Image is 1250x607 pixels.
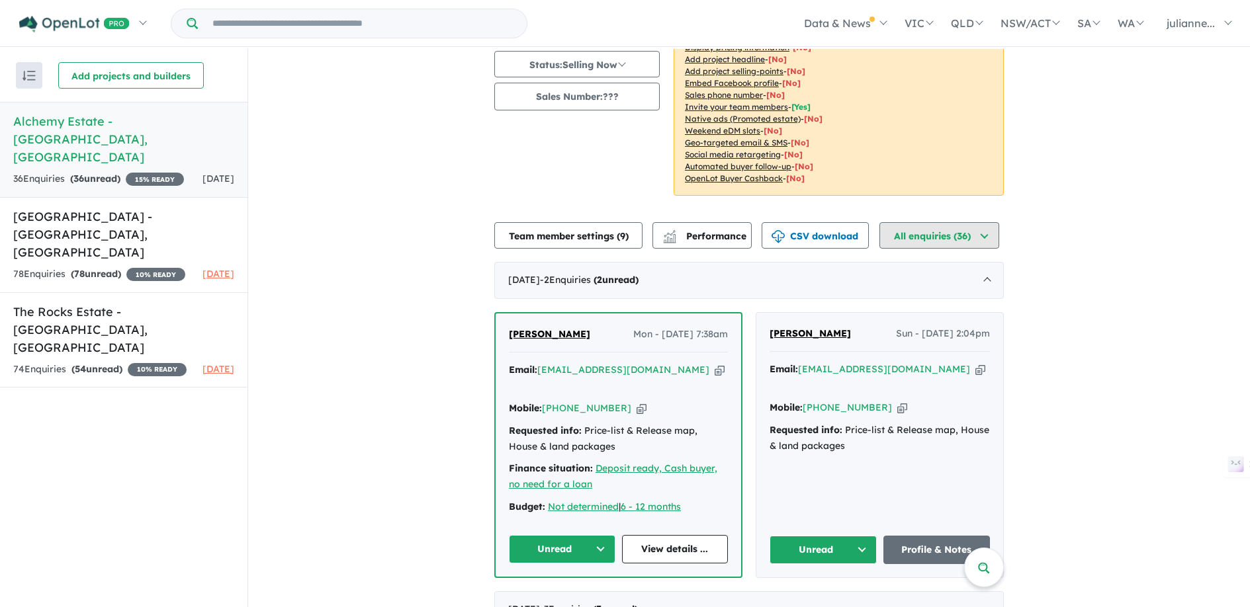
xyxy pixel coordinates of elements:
[764,126,782,136] span: [No]
[770,401,803,413] strong: Mobile:
[685,114,801,124] u: Native ads (Promoted estate)
[897,401,907,415] button: Copy
[509,535,615,563] button: Unread
[509,327,590,343] a: [PERSON_NAME]
[633,327,728,343] span: Mon - [DATE] 7:38am
[75,363,86,375] span: 54
[509,425,582,436] strong: Requested info:
[540,274,639,286] span: - 2 Enquir ies
[13,171,184,187] div: 36 Enquir ies
[71,268,121,280] strong: ( unread)
[201,9,524,38] input: Try estate name, suburb, builder or developer
[770,423,990,454] div: Price-list & Release map, House & land packages
[509,462,717,490] a: Deposit ready, Cash buyer, no need for a loan
[770,424,842,436] strong: Requested info:
[509,462,593,474] strong: Finance situation:
[770,327,851,339] span: [PERSON_NAME]
[637,401,647,415] button: Copy
[793,42,811,52] span: [ No ]
[202,173,234,184] span: [DATE]
[13,362,187,378] div: 74 Enquir ies
[663,234,676,243] img: bar-chart.svg
[509,499,728,515] div: |
[685,161,791,171] u: Automated buyer follow-up
[494,222,643,249] button: Team member settings (9)
[13,303,234,356] h5: The Rocks Estate - [GEOGRAPHIC_DATA] , [GEOGRAPHIC_DATA]
[509,501,545,512] strong: Budget:
[768,54,787,64] span: [ No ]
[1167,17,1215,30] span: julianne...
[22,71,36,81] img: sort.svg
[975,362,985,376] button: Copy
[685,54,765,64] u: Add project headline
[597,274,602,286] span: 2
[509,423,728,455] div: Price-list & Release map, House & land packages
[791,102,811,112] span: [ Yes ]
[74,268,85,280] span: 78
[594,274,639,286] strong: ( unread)
[685,149,781,159] u: Social media retargeting
[770,363,798,375] strong: Email:
[685,66,783,76] u: Add project selling-points
[202,268,234,280] span: [DATE]
[58,62,204,89] button: Add projects and builders
[798,363,970,375] a: [EMAIL_ADDRESS][DOMAIN_NAME]
[13,208,234,261] h5: [GEOGRAPHIC_DATA] - [GEOGRAPHIC_DATA] , [GEOGRAPHIC_DATA]
[685,173,783,183] u: OpenLot Buyer Cashback
[202,363,234,375] span: [DATE]
[128,363,187,376] span: 10 % READY
[883,536,991,564] a: Profile & Notes
[685,138,787,147] u: Geo-targeted email & SMS
[715,363,725,377] button: Copy
[804,114,823,124] span: [No]
[494,51,660,77] button: Status:Selling Now
[772,230,785,243] img: download icon
[685,78,779,88] u: Embed Facebook profile
[126,268,185,281] span: 10 % READY
[795,161,813,171] span: [No]
[126,173,184,186] span: 15 % READY
[896,326,990,342] span: Sun - [DATE] 2:04pm
[791,138,809,147] span: [No]
[664,230,676,237] img: line-chart.svg
[803,401,892,413] a: [PHONE_NUMBER]
[13,266,185,282] div: 78 Enquir ies
[782,78,801,88] span: [ No ]
[762,222,869,249] button: CSV download
[71,363,122,375] strong: ( unread)
[786,173,805,183] span: [No]
[784,149,803,159] span: [No]
[73,173,84,184] span: 36
[621,501,681,512] a: 6 - 12 months
[13,112,234,166] h5: Alchemy Estate - [GEOGRAPHIC_DATA] , [GEOGRAPHIC_DATA]
[537,364,709,376] a: [EMAIL_ADDRESS][DOMAIN_NAME]
[19,16,130,32] img: Openlot PRO Logo White
[509,328,590,340] span: [PERSON_NAME]
[652,222,752,249] button: Performance
[509,402,542,414] strong: Mobile:
[770,326,851,342] a: [PERSON_NAME]
[548,501,619,512] a: Not determined
[665,230,746,242] span: Performance
[685,90,763,100] u: Sales phone number
[509,364,537,376] strong: Email:
[620,230,625,242] span: 9
[879,222,999,249] button: All enquiries (36)
[766,90,785,100] span: [ No ]
[787,66,805,76] span: [ No ]
[542,402,631,414] a: [PHONE_NUMBER]
[494,83,660,110] button: Sales Number:???
[622,535,729,563] a: View details ...
[770,536,877,564] button: Unread
[685,42,789,52] u: Display pricing information
[685,126,760,136] u: Weekend eDM slots
[70,173,120,184] strong: ( unread)
[685,102,788,112] u: Invite your team members
[494,262,1004,299] div: [DATE]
